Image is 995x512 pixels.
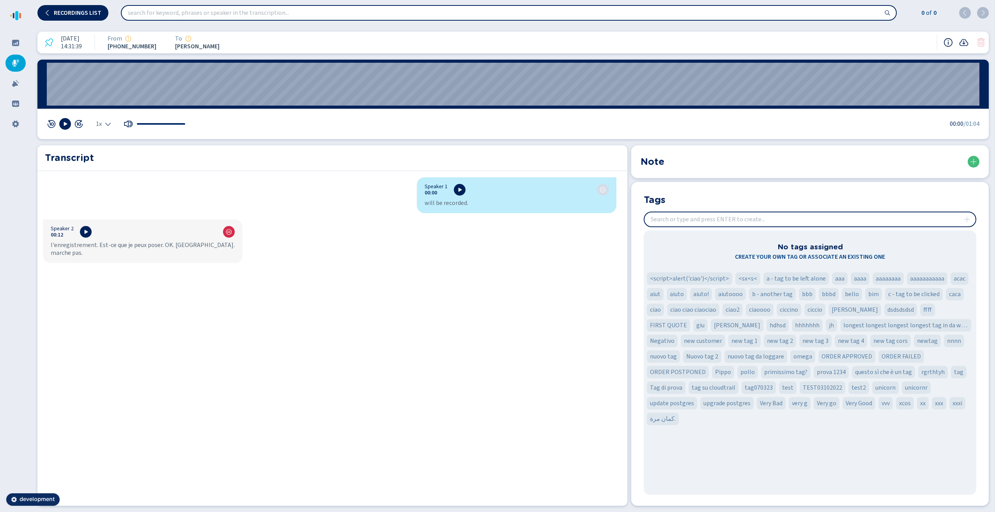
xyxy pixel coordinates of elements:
div: Select the playback speed [96,121,111,127]
div: Tag 'ciccio padella' [829,304,881,316]
div: will be recorded. [425,199,609,207]
div: Tag 'Nuovo tag 2' [683,350,721,363]
span: new tag 1 [731,336,758,346]
span: [PERSON_NAME] [714,321,760,330]
span: Very Bad [760,399,783,408]
span: To [175,35,182,42]
span: [PERSON_NAME] [832,305,878,314]
span: very g [792,399,807,408]
span: acac [954,274,965,283]
svg: alarm-filled [12,79,19,87]
span: caca [949,290,961,299]
div: Tag 'aaa' [832,272,848,285]
span: bim [868,290,879,299]
h2: Transcript [45,151,620,165]
span: /01:04 [963,119,979,129]
div: Tag 'nuovo tag da loggare' [724,350,787,363]
div: Tag 'upgrade postgres' [700,397,754,410]
div: Tag 'ciao ciao ciaociao' [667,304,719,316]
span: FIRST QUOTE [650,321,687,330]
span: 1x [96,121,102,127]
button: Your role doesn't allow you to delete this conversation [976,38,986,47]
div: Tag 'new tag cors' [870,335,911,347]
svg: volume-up-fill [124,119,133,129]
div: Tag 'aiuto!' [690,288,712,300]
span: giu [696,321,705,330]
svg: icon-emoji-neutral [600,187,606,193]
div: Tag 'unicornr' [902,381,931,394]
svg: search [884,10,891,16]
span: tag [954,367,963,377]
span: ORDER POSTPONED [650,367,706,377]
span: ciao ciao ciaociao [670,305,716,314]
svg: chevron-right [980,10,986,16]
span: pollo [740,367,755,377]
span: prova 1234 [817,367,846,377]
div: Tag 'new tag 4' [835,335,867,347]
span: xcos [899,399,911,408]
span: questo sì che è un tag [855,367,912,377]
span: test2 [852,383,866,392]
div: Tag 'TEST03102022' [800,381,845,394]
div: Tag 'ciao2' [722,304,743,316]
div: Tag 'questo sì che è un tag' [852,366,915,378]
div: Groups [5,95,26,112]
div: It’s possible to identify speakers and assign the related sentiment only for stereo recordings wi... [125,35,131,42]
span: aaaaaaaaaaa [910,274,944,283]
div: Tag 'rgrthtyh' [918,366,948,378]
span: nnnn [947,336,961,346]
button: skip 10 sec fwd [Hotkey: arrow-right] [74,119,83,129]
span: xx [920,399,926,408]
span: nuovo tag da loggare [728,352,784,361]
span: <script>alert('ciao')</script> [650,274,729,283]
span: Pippo [715,367,731,377]
svg: cloud-arrow-down-fill [959,38,968,47]
span: vvv [882,399,890,408]
div: Tag 'a - tag to be left alone' [763,272,829,285]
button: 00:12 [51,232,63,238]
div: Tag 'aaaaaaaa' [873,272,904,285]
span: test [782,383,793,392]
span: upgrade postgres [703,399,751,408]
span: new tag 2 [767,336,793,346]
h2: Note [641,155,664,169]
div: Tag 'Very go' [814,397,839,410]
button: next (ENTER) [977,7,989,19]
span: ciao [650,305,661,314]
span: Negativo [650,336,675,346]
div: Tag 'giu' [693,319,708,332]
span: [PERSON_NAME] [175,43,222,50]
svg: jump-forward [74,119,83,129]
h2: Tags [644,193,666,205]
span: From [108,35,122,42]
div: Tag 'newtag' [914,335,941,347]
button: Recording information [944,38,953,47]
div: Tag 'unicorn' [872,381,899,394]
div: Tag 'FIRST QUOTE' [647,319,690,332]
span: newtag [917,336,938,346]
div: Tag 'update postgres' [647,397,697,410]
div: Tag 'bim' [865,288,882,300]
span: aaaa [854,274,866,283]
div: Tag 'test2' [848,381,869,394]
div: Tag 'vvv' [878,397,893,410]
span: 00:00 [425,190,437,196]
button: Play [Hotkey: spacebar] [59,118,71,130]
input: Search or type and press ENTER to create... [644,212,976,226]
div: Tag 'jh' [826,319,837,332]
div: Tag 'aiuto' [667,288,687,300]
span: c - tag to be clicked [888,290,940,299]
div: Negative sentiment [226,229,232,235]
input: search for keyword, phrases or speaker in the transcription... [122,6,896,20]
span: of [924,8,932,18]
div: Tag 'ORDER FAILED' [878,350,924,363]
svg: icon-emoji-sad [226,229,232,235]
span: update postgres [650,399,694,408]
div: l'enregistrement. Est-ce que je peux poser. OK. [GEOGRAPHIC_DATA]. marche pas. [51,241,235,257]
svg: plus [970,159,977,165]
svg: dashboard-filled [12,39,19,47]
button: skip 10 sec rev [Hotkey: arrow-left] [47,119,56,129]
div: Tag 'c - tag to be clicked' [885,288,943,300]
button: Recording download [959,38,968,47]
